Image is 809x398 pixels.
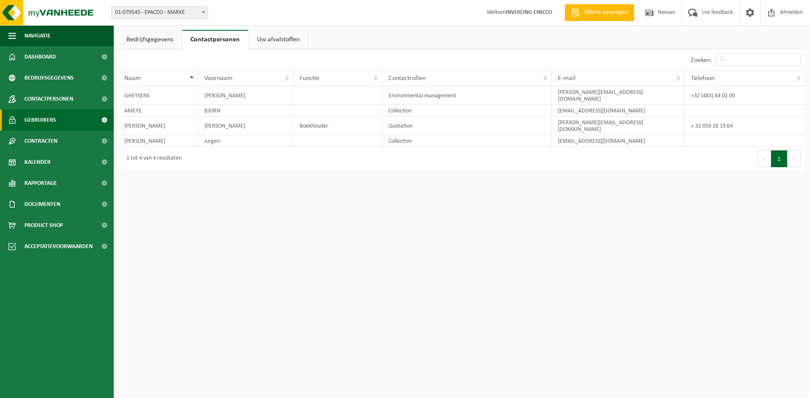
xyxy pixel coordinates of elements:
[558,75,576,82] span: E-mail
[552,86,685,105] td: [PERSON_NAME][EMAIL_ADDRESS][DOMAIN_NAME]
[691,75,715,82] span: Telefoon
[111,6,208,19] span: 01-079545 - EPACCO - MARKE
[118,117,198,135] td: [PERSON_NAME]
[582,8,630,17] span: Offerte aanvragen
[771,150,788,167] button: 1
[382,86,552,105] td: Environmental management
[24,110,56,131] span: Gebruikers
[506,9,552,16] strong: INVOICING EPACCO
[204,75,233,82] span: Voornaam
[685,86,805,105] td: +32 (483) 44 02 09
[24,236,93,257] span: Acceptatievoorwaarden
[24,194,60,215] span: Documenten
[24,25,51,46] span: Navigatie
[182,30,248,49] a: Contactpersonen
[24,46,56,67] span: Dashboard
[300,75,319,82] span: Functie
[565,4,634,21] a: Offerte aanvragen
[124,75,141,82] span: Naam
[685,117,805,135] td: + 32 056 28 19 64
[293,117,382,135] td: Boekhouder
[388,75,426,82] span: Contactrollen
[691,57,712,64] label: Zoeken:
[788,150,801,167] button: Next
[198,117,294,135] td: [PERSON_NAME]
[382,105,552,117] td: Collection
[198,86,294,105] td: [PERSON_NAME]
[382,135,552,147] td: Collection
[382,117,552,135] td: Quotation
[112,7,208,19] span: 01-079545 - EPACCO - MARKE
[24,215,63,236] span: Product Shop
[24,67,74,88] span: Bedrijfsgegevens
[118,30,182,49] a: Bedrijfsgegevens
[198,135,294,147] td: Jurgen
[249,30,308,49] a: Uw afvalstoffen
[118,105,198,117] td: AMEYE
[552,135,685,147] td: [EMAIL_ADDRESS][DOMAIN_NAME]
[118,135,198,147] td: [PERSON_NAME]
[198,105,294,117] td: BJORN
[24,88,73,110] span: Contactpersonen
[552,105,685,117] td: [EMAIL_ADDRESS][DOMAIN_NAME]
[24,152,51,173] span: Kalender
[758,150,771,167] button: Previous
[24,173,57,194] span: Rapportage
[122,151,182,166] div: 1 tot 4 van 4 resultaten
[118,86,198,105] td: GHEYSENS
[24,131,57,152] span: Contracten
[552,117,685,135] td: [PERSON_NAME][EMAIL_ADDRESS][DOMAIN_NAME]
